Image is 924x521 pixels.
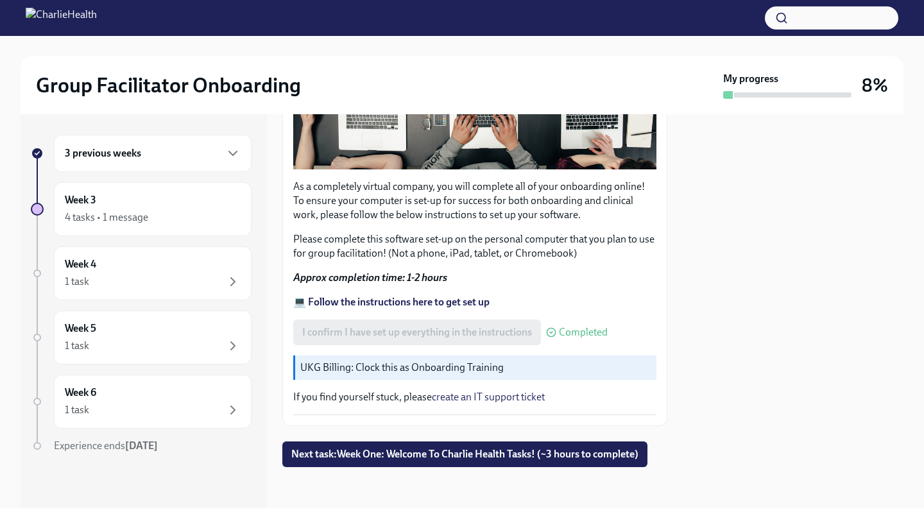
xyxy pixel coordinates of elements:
[36,73,301,98] h2: Group Facilitator Onboarding
[559,327,608,337] span: Completed
[31,246,252,300] a: Week 41 task
[125,440,158,452] strong: [DATE]
[65,275,89,289] div: 1 task
[293,296,490,308] a: 💻 Follow the instructions here to get set up
[65,257,96,271] h6: Week 4
[300,361,651,375] p: UKG Billing: Clock this as Onboarding Training
[723,72,778,86] strong: My progress
[65,210,148,225] div: 4 tasks • 1 message
[65,339,89,353] div: 1 task
[432,391,545,403] a: create an IT support ticket
[862,74,888,97] h3: 8%
[65,321,96,336] h6: Week 5
[65,403,89,417] div: 1 task
[54,440,158,452] span: Experience ends
[31,182,252,236] a: Week 34 tasks • 1 message
[293,232,656,260] p: Please complete this software set-up on the personal computer that you plan to use for group faci...
[293,180,656,222] p: As a completely virtual company, you will complete all of your onboarding online! To ensure your ...
[65,146,141,160] h6: 3 previous weeks
[65,386,96,400] h6: Week 6
[293,271,447,284] strong: Approx completion time: 1-2 hours
[65,193,96,207] h6: Week 3
[31,311,252,364] a: Week 51 task
[291,448,638,461] span: Next task : Week One: Welcome To Charlie Health Tasks! (~3 hours to complete)
[282,441,647,467] button: Next task:Week One: Welcome To Charlie Health Tasks! (~3 hours to complete)
[54,135,252,172] div: 3 previous weeks
[26,8,97,28] img: CharlieHealth
[293,390,656,404] p: If you find yourself stuck, please
[31,375,252,429] a: Week 61 task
